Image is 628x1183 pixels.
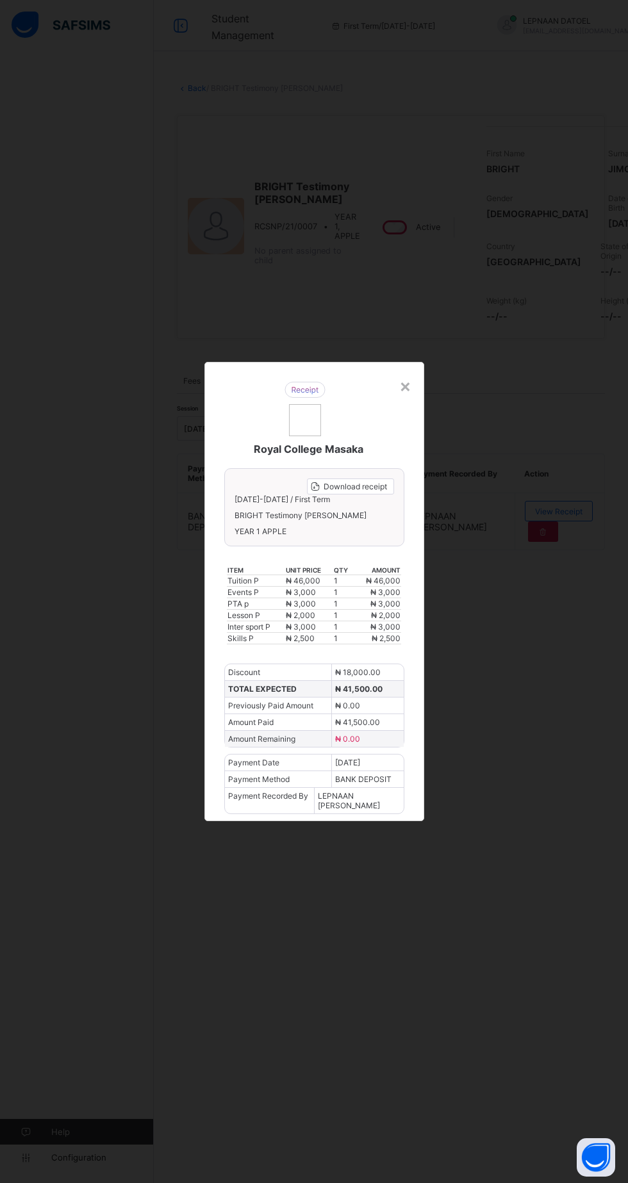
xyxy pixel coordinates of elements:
[333,633,354,644] td: 1
[228,734,295,744] span: Amount Remaining
[399,375,411,396] div: ×
[235,494,330,504] span: [DATE]-[DATE] / First Term
[335,717,380,727] span: ₦ 41,500.00
[227,566,285,575] th: item
[235,510,394,520] span: BRIGHT Testimony [PERSON_NAME]
[333,566,354,575] th: qty
[333,598,354,610] td: 1
[228,717,274,727] span: Amount Paid
[289,404,321,436] img: Royal College Masaka
[333,610,354,621] td: 1
[227,587,285,597] div: Events P
[286,576,320,585] span: ₦ 46,000
[370,587,401,597] span: ₦ 3,000
[227,576,285,585] div: Tuition P
[335,734,360,744] span: ₦ 0.00
[228,684,297,694] span: TOTAL EXPECTED
[286,610,315,620] span: ₦ 2,000
[354,566,401,575] th: amount
[227,633,285,643] div: Skills P
[286,622,316,632] span: ₦ 3,000
[372,633,401,643] span: ₦ 2,500
[286,633,315,643] span: ₦ 2,500
[286,587,316,597] span: ₦ 3,000
[577,1138,615,1177] button: Open asap
[333,575,354,587] td: 1
[335,667,381,677] span: ₦ 18,000.00
[227,599,285,608] div: PTA p
[335,774,392,784] span: BANK DEPOSIT
[370,599,401,608] span: ₦ 3,000
[228,701,313,710] span: Previously Paid Amount
[324,482,387,491] span: Download receipt
[366,576,401,585] span: ₦ 46,000
[235,526,394,536] span: YEAR 1 APPLE
[335,701,360,710] span: ₦ 0.00
[228,791,308,801] span: Payment Recorded By
[227,622,285,632] div: Inter sport P
[228,774,290,784] span: Payment Method
[335,758,360,767] span: [DATE]
[318,791,380,810] span: LEPNAAN [PERSON_NAME]
[335,684,383,694] span: ₦ 41,500.00
[371,610,401,620] span: ₦ 2,000
[285,566,333,575] th: unit price
[285,382,326,398] img: receipt.26f346b57495a98c98ef9b0bc63aa4d8.svg
[228,667,260,677] span: Discount
[370,622,401,632] span: ₦ 3,000
[228,758,279,767] span: Payment Date
[254,443,363,455] span: Royal College Masaka
[286,599,316,608] span: ₦ 3,000
[333,621,354,633] td: 1
[227,610,285,620] div: Lesson P
[333,587,354,598] td: 1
